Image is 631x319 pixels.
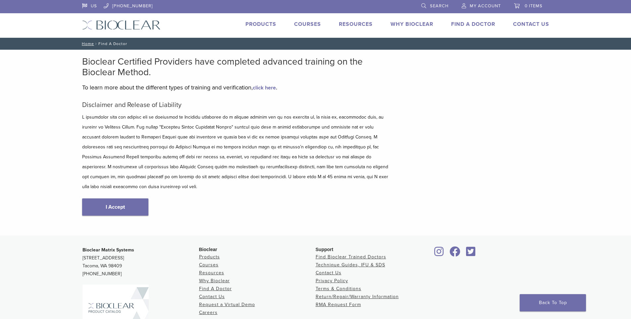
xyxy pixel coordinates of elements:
h2: Bioclear Certified Providers have completed advanced training on the Bioclear Method. [82,56,390,78]
a: Home [80,41,94,46]
a: Bioclear [447,250,463,257]
nav: Find A Doctor [77,38,554,50]
a: Courses [199,262,219,268]
a: Products [199,254,220,260]
a: Back To Top [520,294,586,311]
a: Find A Doctor [451,21,495,27]
strong: Bioclear Matrix Systems [82,247,134,253]
a: Resources [199,270,224,276]
p: To learn more about the different types of training and verification, . [82,82,390,92]
a: Resources [339,21,373,27]
a: Find Bioclear Trained Doctors [316,254,386,260]
a: click here [253,84,276,91]
p: [STREET_ADDRESS] Tacoma, WA 98409 [PHONE_NUMBER] [82,246,199,278]
a: Terms & Conditions [316,286,361,292]
span: / [94,42,98,45]
p: L ipsumdolor sita con adipisc eli se doeiusmod te Incididu utlaboree do m aliquae adminim ven qu ... [82,112,390,192]
span: Search [430,3,448,9]
a: RMA Request Form [316,302,361,307]
a: Contact Us [316,270,342,276]
a: Return/Repair/Warranty Information [316,294,399,299]
a: Why Bioclear [199,278,230,284]
a: Contact Us [199,294,225,299]
img: Bioclear [82,20,161,30]
a: Technique Guides, IFU & SDS [316,262,385,268]
span: Support [316,247,334,252]
span: 0 items [525,3,543,9]
span: Bioclear [199,247,217,252]
a: Products [245,21,276,27]
a: Request a Virtual Demo [199,302,255,307]
a: Contact Us [513,21,549,27]
span: My Account [470,3,501,9]
a: Find A Doctor [199,286,232,292]
a: Privacy Policy [316,278,348,284]
a: I Accept [82,198,148,216]
h5: Disclaimer and Release of Liability [82,101,390,109]
a: Why Bioclear [391,21,433,27]
a: Careers [199,310,218,315]
a: Bioclear [464,250,478,257]
a: Courses [294,21,321,27]
a: Bioclear [432,250,446,257]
